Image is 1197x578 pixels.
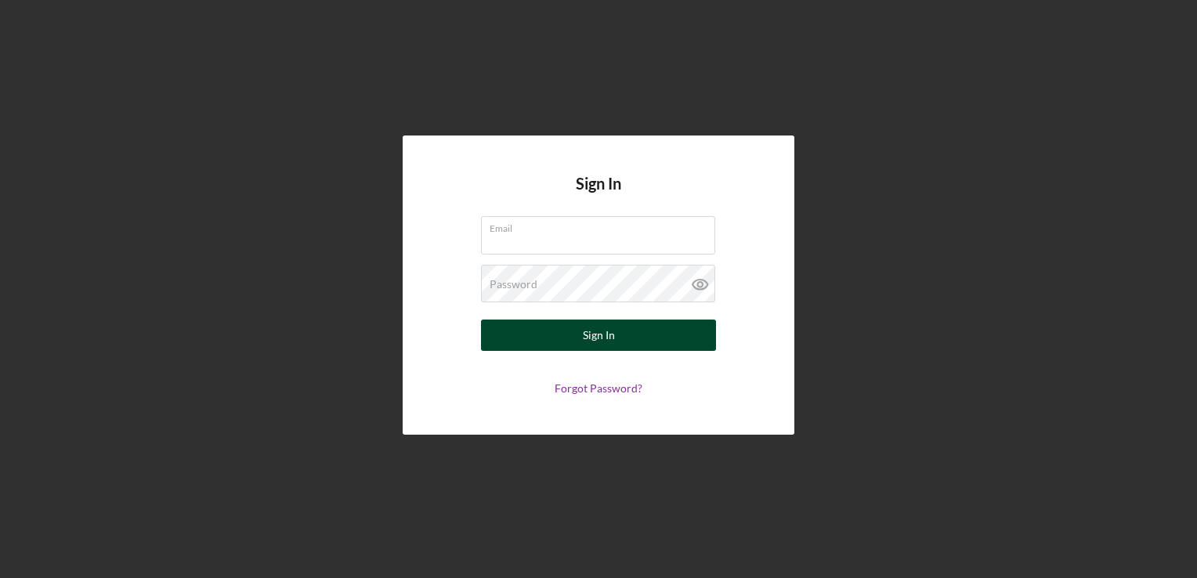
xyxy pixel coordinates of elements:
[576,175,621,216] h4: Sign In
[583,320,615,351] div: Sign In
[555,381,642,395] a: Forgot Password?
[490,217,715,234] label: Email
[481,320,716,351] button: Sign In
[490,278,537,291] label: Password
